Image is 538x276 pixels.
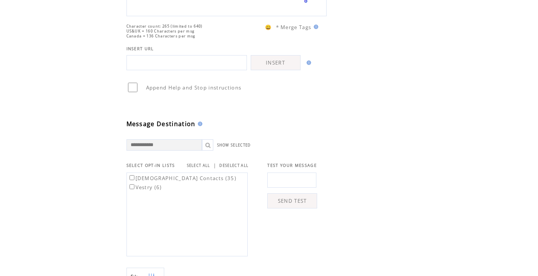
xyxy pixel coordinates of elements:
[126,46,154,51] span: INSERT URL
[126,163,175,168] span: SELECT OPT-IN LISTS
[126,24,203,29] span: Character count: 265 (limited to 640)
[267,163,317,168] span: TEST YOUR MESSAGE
[128,184,162,191] label: Vestry (6)
[219,163,248,168] a: DESELECT ALL
[276,24,311,31] span: * Merge Tags
[187,163,210,168] a: SELECT ALL
[126,34,196,39] span: Canada = 136 Characters per msg
[311,25,318,29] img: help.gif
[304,60,311,65] img: help.gif
[267,193,317,208] a: SEND TEST
[265,24,272,31] span: 😀
[213,162,216,169] span: |
[129,184,134,189] input: Vestry (6)
[128,175,237,182] label: [DEMOGRAPHIC_DATA] Contacts (35)
[129,175,134,180] input: [DEMOGRAPHIC_DATA] Contacts (35)
[146,84,242,91] span: Append Help and Stop instructions
[217,143,251,148] a: SHOW SELECTED
[126,29,195,34] span: US&UK = 160 Characters per msg
[126,120,196,128] span: Message Destination
[196,122,202,126] img: help.gif
[251,55,301,70] a: INSERT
